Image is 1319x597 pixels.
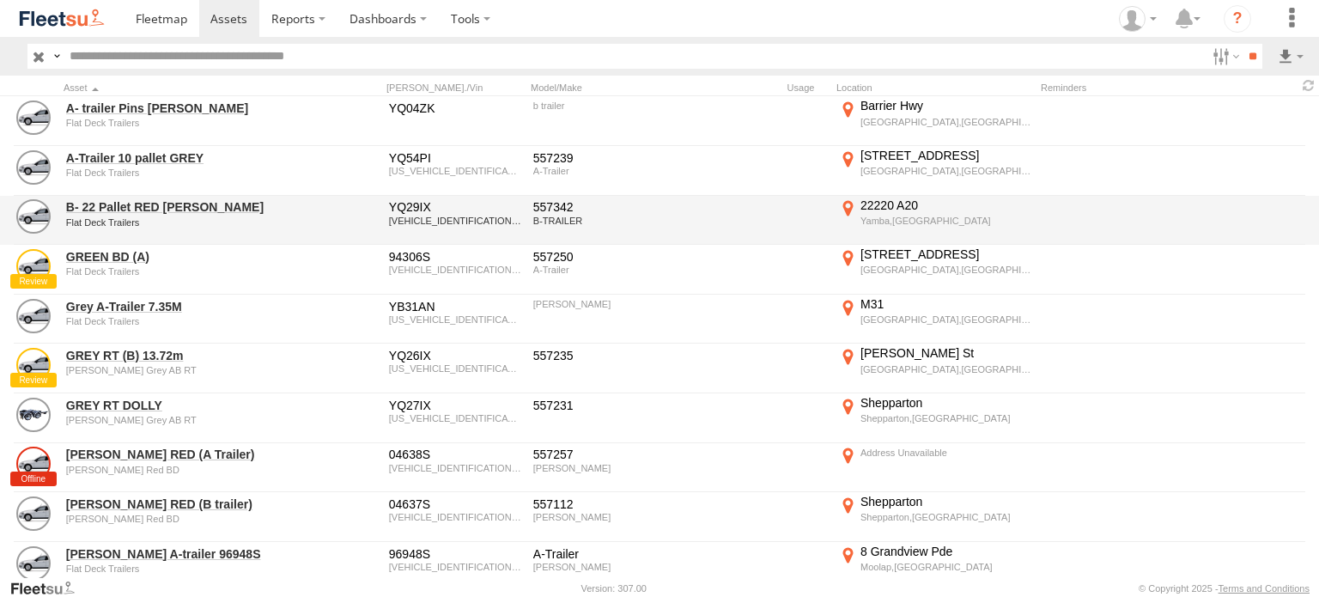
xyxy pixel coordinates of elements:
div: [PERSON_NAME] St [860,345,1031,361]
div: Krueger [533,512,683,522]
a: View Asset Details [16,348,51,382]
a: [PERSON_NAME] A-trailer 96948S [66,546,301,562]
a: View Asset Details [16,496,51,531]
div: 6J6006636AAMW8560 [389,314,521,325]
div: 557250 [533,249,683,265]
div: Model/Make [531,82,685,94]
a: GREEN BD (A) [66,249,301,265]
div: 6FH9079AAVM006369 [389,512,521,522]
div: Krueger [533,562,683,572]
div: A-Trailer [533,546,683,562]
div: Usage [692,82,830,94]
div: 96948S [389,546,521,562]
div: 04638S [389,447,521,462]
div: undefined [66,415,301,425]
div: M31 [860,296,1031,312]
div: 6J6006636AANW8986 [389,166,521,176]
div: 6D93644PESSAH1038 [389,562,521,572]
div: Shepparton,[GEOGRAPHIC_DATA] [860,511,1031,523]
div: 04637S [389,496,521,512]
i: ? [1224,5,1251,33]
a: View Asset Details [16,199,51,234]
div: Moolap,[GEOGRAPHIC_DATA] [860,561,1031,573]
div: undefined [66,563,301,574]
div: YQ29IX [389,199,521,215]
div: A-Trailer [533,166,683,176]
div: A-Trailer [533,265,683,275]
img: fleetsu-logo-horizontal.svg [17,7,106,30]
div: [GEOGRAPHIC_DATA],[GEOGRAPHIC_DATA] [860,314,1031,326]
div: Version: 307.00 [581,583,647,594]
label: Search Filter Options [1206,44,1243,69]
label: Click to View Current Location [836,148,1034,194]
label: Search Query [50,44,64,69]
a: Terms and Conditions [1219,583,1310,594]
div: 557235 [533,348,683,363]
a: View Asset Details [16,546,51,581]
div: Jay Bennett [1113,6,1163,32]
a: Visit our Website [9,580,88,597]
div: Shepparton [860,395,1031,411]
a: View Asset Details [16,101,51,135]
a: Grey A-Trailer 7.35M [66,299,301,314]
div: Reminders [1041,82,1176,94]
div: YQ54PI [389,150,521,166]
label: Export results as... [1276,44,1305,69]
div: B-TRAILER [533,216,683,226]
div: Click to Sort [64,82,304,94]
a: [PERSON_NAME] RED (A Trailer) [66,447,301,462]
a: A- trailer Pins [PERSON_NAME] [66,101,301,116]
div: © Copyright 2025 - [1139,583,1310,594]
div: 557239 [533,150,683,166]
label: Click to View Current Location [836,395,1034,442]
a: GREY RT DOLLY [66,398,301,413]
div: [PERSON_NAME]./Vin [386,82,524,94]
a: [PERSON_NAME] RED (B trailer) [66,496,301,512]
label: Click to View Current Location [836,247,1034,293]
div: 557257 [533,447,683,462]
div: Location [836,82,1034,94]
a: View Asset Details [16,447,51,481]
a: View Asset Details [16,249,51,283]
div: 6FH9079AAVM006582 [389,216,521,226]
div: undefined [66,217,301,228]
div: 557231 [533,398,683,413]
div: YQ27IX [389,398,521,413]
div: 6J6022302JCLW8413 [389,363,521,374]
label: Click to View Current Location [836,345,1034,392]
div: Yamba,[GEOGRAPHIC_DATA] [860,215,1031,227]
a: View Asset Details [16,398,51,432]
label: Click to View Current Location [836,98,1034,144]
a: B- 22 Pallet RED [PERSON_NAME] [66,199,301,215]
div: YQ04ZK [389,101,521,116]
div: undefined [66,118,301,128]
div: 8 Grandview Pde [860,544,1031,559]
div: 22220 A20 [860,198,1031,213]
div: Shepparton [860,494,1031,509]
div: 94306S [389,249,521,265]
div: [GEOGRAPHIC_DATA],[GEOGRAPHIC_DATA] [860,363,1031,375]
div: 557112 [533,496,683,512]
div: undefined [66,168,301,178]
div: 6J6006636AALW8417 [389,413,521,423]
a: View Asset Details [16,150,51,185]
label: Click to View Current Location [836,544,1034,590]
div: 6D93644PESSAH1038 [389,265,521,275]
div: [GEOGRAPHIC_DATA],[GEOGRAPHIC_DATA] [860,264,1031,276]
div: undefined [66,465,301,475]
label: Click to View Current Location [836,296,1034,343]
div: 6FH9079DA3M009355 [389,463,521,473]
a: A-Trailer 10 pallet GREY [66,150,301,166]
div: YB31AN [389,299,521,314]
div: Krueger [533,463,683,473]
div: [GEOGRAPHIC_DATA],[GEOGRAPHIC_DATA] [860,165,1031,177]
div: [STREET_ADDRESS] [860,148,1031,163]
label: Click to View Current Location [836,494,1034,540]
div: BArker [533,299,683,309]
div: undefined [66,266,301,277]
label: Click to View Current Location [836,198,1034,244]
a: GREY RT (B) 13.72m [66,348,301,363]
div: Shepparton,[GEOGRAPHIC_DATA] [860,412,1031,424]
div: undefined [66,316,301,326]
div: b trailer [533,101,683,111]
